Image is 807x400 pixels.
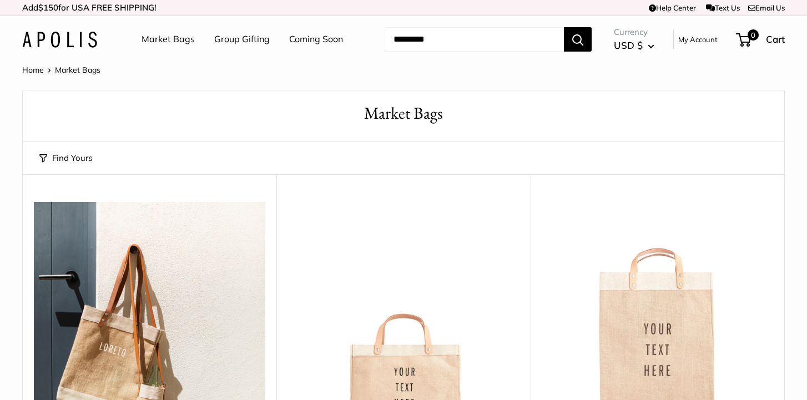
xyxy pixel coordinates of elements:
[385,27,564,52] input: Search...
[289,31,343,48] a: Coming Soon
[38,2,58,13] span: $150
[706,3,740,12] a: Text Us
[649,3,696,12] a: Help Center
[214,31,270,48] a: Group Gifting
[142,31,195,48] a: Market Bags
[22,63,100,77] nav: Breadcrumb
[39,102,768,125] h1: Market Bags
[614,39,643,51] span: USD $
[748,29,759,40] span: 0
[614,24,654,40] span: Currency
[22,32,97,48] img: Apolis
[737,31,785,48] a: 0 Cart
[39,150,92,166] button: Find Yours
[55,65,100,75] span: Market Bags
[748,3,785,12] a: Email Us
[678,33,718,46] a: My Account
[564,27,592,52] button: Search
[22,65,44,75] a: Home
[614,37,654,54] button: USD $
[766,33,785,45] span: Cart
